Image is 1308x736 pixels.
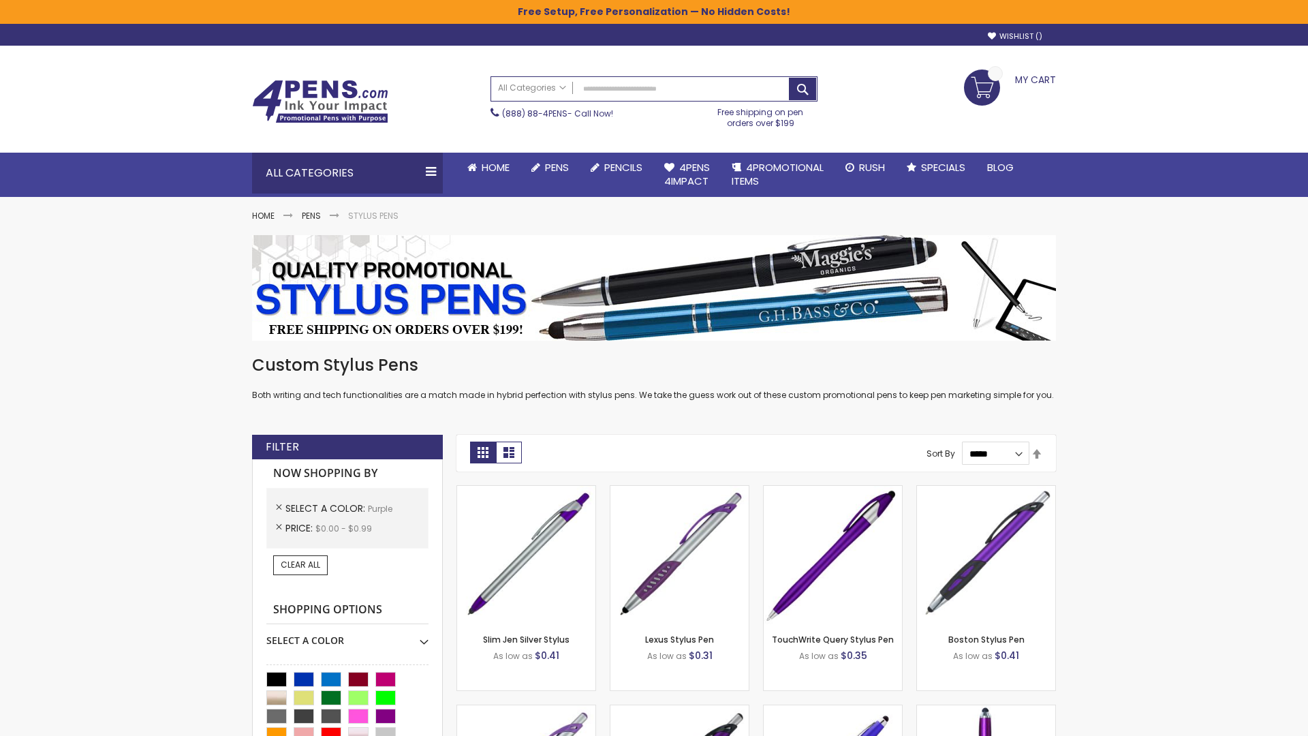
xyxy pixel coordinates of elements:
[483,634,570,645] a: Slim Jen Silver Stylus
[976,153,1025,183] a: Blog
[252,153,443,194] div: All Categories
[859,160,885,174] span: Rush
[266,624,429,647] div: Select A Color
[704,102,818,129] div: Free shipping on pen orders over $199
[368,503,392,515] span: Purple
[348,210,399,221] strong: Stylus Pens
[252,210,275,221] a: Home
[457,485,595,497] a: Slim Jen Silver Stylus-Purple
[664,160,710,188] span: 4Pens 4impact
[456,153,520,183] a: Home
[545,160,569,174] span: Pens
[772,634,894,645] a: TouchWrite Query Stylus Pen
[610,485,749,497] a: Lexus Stylus Pen-Purple
[266,440,299,455] strong: Filter
[995,649,1019,662] span: $0.41
[580,153,653,183] a: Pencils
[948,634,1025,645] a: Boston Stylus Pen
[281,559,320,570] span: Clear All
[273,555,328,574] a: Clear All
[764,486,902,624] img: TouchWrite Query Stylus Pen-Purple
[470,442,496,463] strong: Grid
[285,521,315,535] span: Price
[653,153,721,197] a: 4Pens4impact
[647,650,687,662] span: As low as
[764,485,902,497] a: TouchWrite Query Stylus Pen-Purple
[302,210,321,221] a: Pens
[493,650,533,662] span: As low as
[266,596,429,625] strong: Shopping Options
[732,160,824,188] span: 4PROMOTIONAL ITEMS
[610,486,749,624] img: Lexus Stylus Pen-Purple
[315,523,372,534] span: $0.00 - $0.99
[689,649,713,662] span: $0.31
[917,486,1055,624] img: Boston Stylus Pen-Purple
[535,649,559,662] span: $0.41
[721,153,835,197] a: 4PROMOTIONALITEMS
[953,650,993,662] span: As low as
[799,650,839,662] span: As low as
[917,705,1055,716] a: TouchWrite Command Stylus Pen-Purple
[252,354,1056,376] h1: Custom Stylus Pens
[520,153,580,183] a: Pens
[764,705,902,716] a: Sierra Stylus Twist Pen-Purple
[482,160,510,174] span: Home
[896,153,976,183] a: Specials
[498,82,566,93] span: All Categories
[610,705,749,716] a: Lexus Metallic Stylus Pen-Purple
[252,354,1056,401] div: Both writing and tech functionalities are a match made in hybrid perfection with stylus pens. We ...
[835,153,896,183] a: Rush
[987,160,1014,174] span: Blog
[841,649,867,662] span: $0.35
[252,235,1056,341] img: Stylus Pens
[921,160,965,174] span: Specials
[252,80,388,123] img: 4Pens Custom Pens and Promotional Products
[502,108,613,119] span: - Call Now!
[926,448,955,459] label: Sort By
[491,77,573,99] a: All Categories
[457,486,595,624] img: Slim Jen Silver Stylus-Purple
[645,634,714,645] a: Lexus Stylus Pen
[917,485,1055,497] a: Boston Stylus Pen-Purple
[285,502,368,515] span: Select A Color
[457,705,595,716] a: Boston Silver Stylus Pen-Purple
[988,31,1042,42] a: Wishlist
[502,108,567,119] a: (888) 88-4PENS
[266,459,429,488] strong: Now Shopping by
[604,160,642,174] span: Pencils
